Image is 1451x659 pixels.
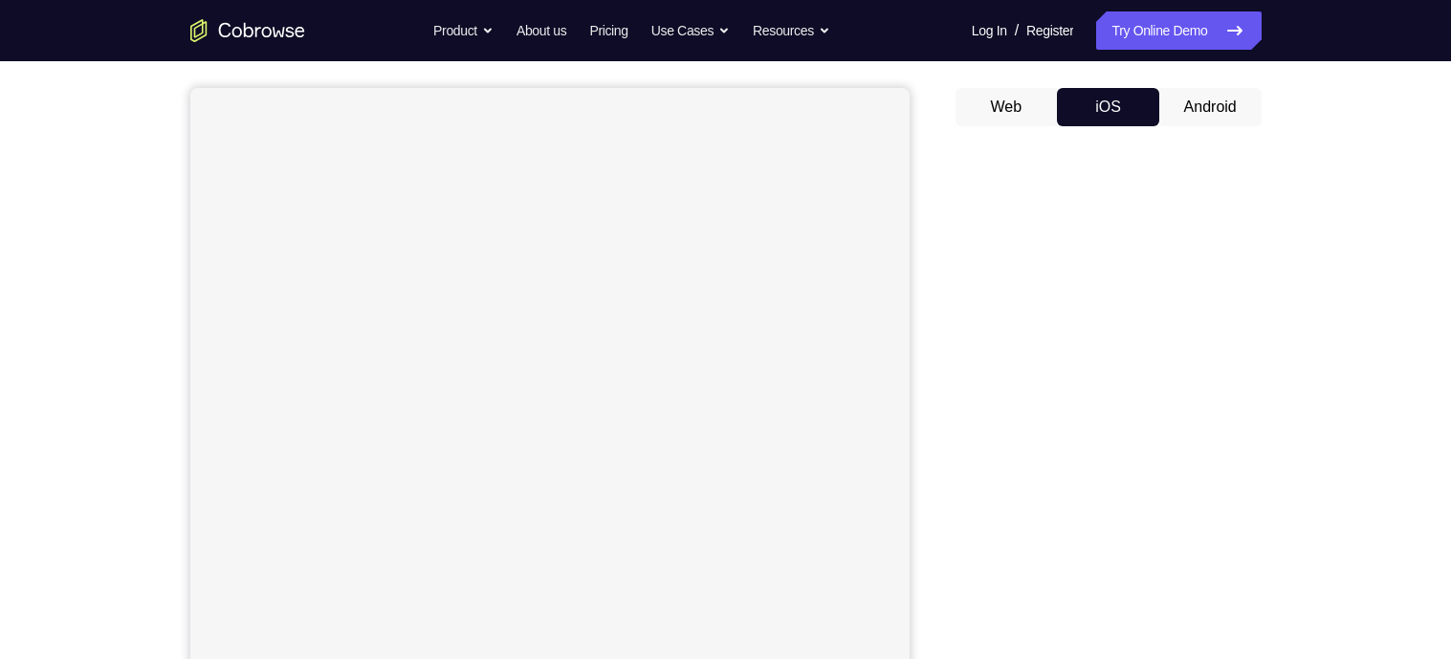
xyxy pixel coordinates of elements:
[1159,88,1262,126] button: Android
[972,11,1007,50] a: Log In
[753,11,830,50] button: Resources
[1026,11,1073,50] a: Register
[651,11,730,50] button: Use Cases
[1057,88,1159,126] button: iOS
[956,88,1058,126] button: Web
[190,19,305,42] a: Go to the home page
[433,11,494,50] button: Product
[1015,19,1019,42] span: /
[517,11,566,50] a: About us
[1096,11,1261,50] a: Try Online Demo
[589,11,627,50] a: Pricing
